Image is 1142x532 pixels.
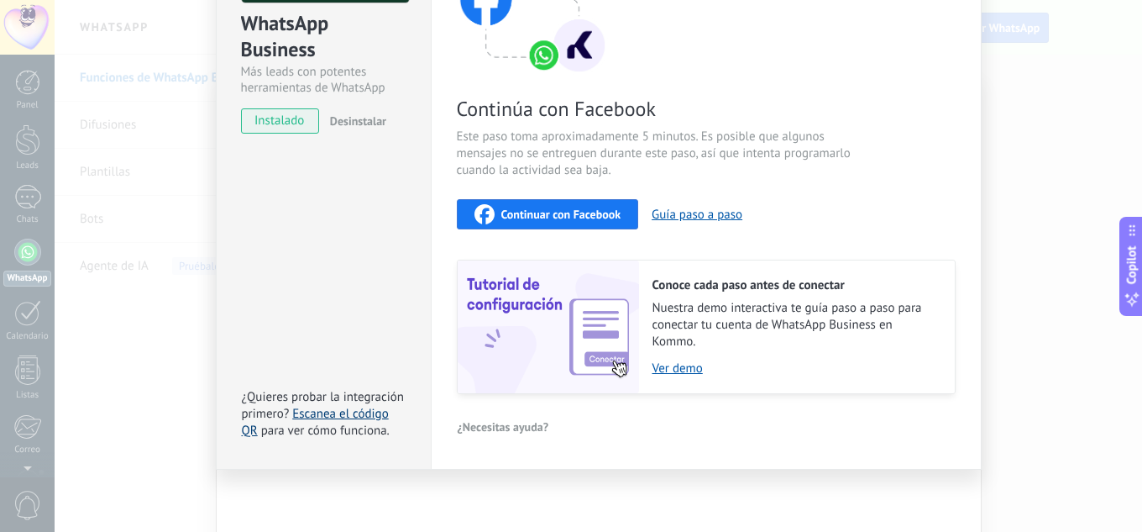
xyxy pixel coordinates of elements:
button: Desinstalar [323,108,386,134]
span: instalado [242,108,318,134]
span: Continuar con Facebook [501,208,621,220]
span: ¿Necesitas ayuda? [458,421,549,433]
button: ¿Necesitas ayuda? [457,414,550,440]
a: Ver demo [652,361,938,377]
span: Desinstalar [330,113,386,129]
span: para ver cómo funciona. [261,423,390,439]
a: Escanea el código QR [242,406,389,439]
div: Más leads con potentes herramientas de WhatsApp [241,64,406,96]
span: Este paso toma aproximadamente 5 minutos. Es posible que algunos mensajes no se entreguen durante... [457,129,856,179]
div: WhatsApp Business [241,10,406,64]
span: Nuestra demo interactiva te guía paso a paso para conectar tu cuenta de WhatsApp Business en Kommo. [652,300,938,350]
span: Copilot [1124,245,1140,284]
span: Continúa con Facebook [457,96,856,122]
button: Continuar con Facebook [457,199,639,229]
span: ¿Quieres probar la integración primero? [242,389,405,422]
button: Guía paso a paso [652,207,742,223]
h2: Conoce cada paso antes de conectar [652,277,938,293]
